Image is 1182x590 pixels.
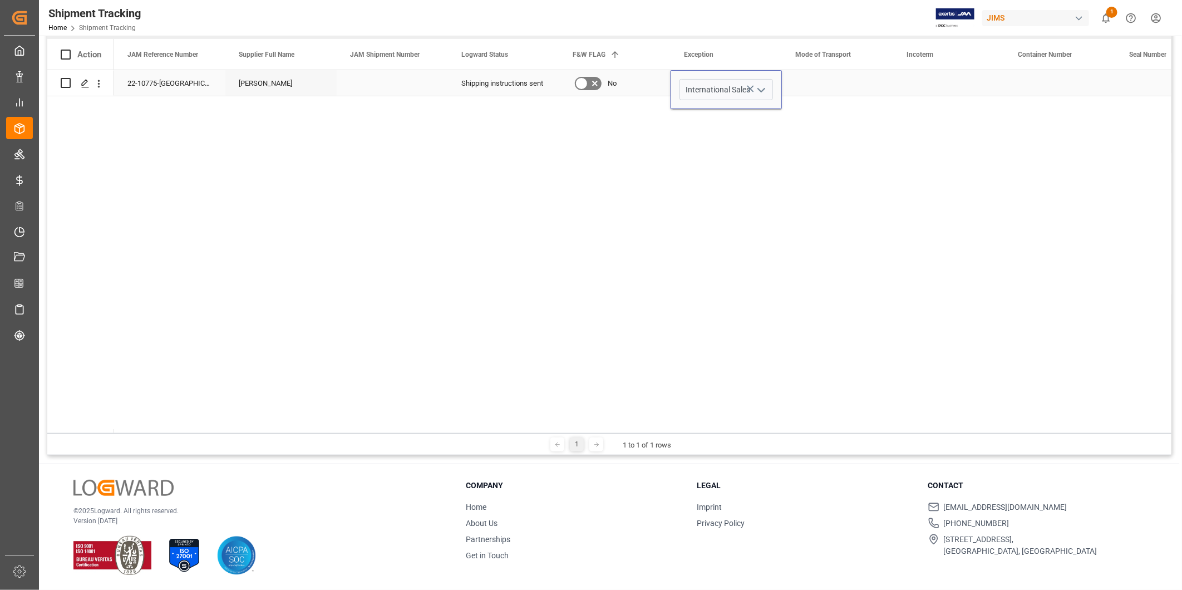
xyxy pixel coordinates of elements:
[461,71,546,96] div: Shipping instructions sent
[928,480,1145,491] h3: Contact
[982,10,1089,26] div: JIMS
[697,503,722,512] a: Imprint
[608,71,617,96] span: No
[907,51,933,58] span: Incoterm
[225,70,337,96] div: [PERSON_NAME]
[48,5,141,22] div: Shipment Tracking
[73,536,151,575] img: ISO 9001 & ISO 14001 Certification
[466,551,509,560] a: Get in Touch
[936,8,974,28] img: Exertis%20JAM%20-%20Email%20Logo.jpg_1722504956.jpg
[623,440,671,451] div: 1 to 1 of 1 rows
[1106,7,1117,18] span: 1
[165,536,204,575] img: ISO 27001 Certification
[73,516,438,526] p: Version [DATE]
[795,51,851,58] span: Mode of Transport
[1119,6,1144,31] button: Help Center
[466,535,510,544] a: Partnerships
[48,24,67,32] a: Home
[570,437,584,451] div: 1
[114,70,225,96] div: 22-10775-[GEOGRAPHIC_DATA]
[466,519,498,528] a: About Us
[466,503,486,512] a: Home
[573,51,605,58] span: F&W FLAG
[47,70,114,96] div: Press SPACE to select this row.
[461,51,508,58] span: Logward Status
[73,506,438,516] p: © 2025 Logward. All rights reserved.
[752,81,769,99] button: open menu
[1129,51,1166,58] span: Seal Number
[697,480,914,491] h3: Legal
[982,7,1094,28] button: JIMS
[684,51,713,58] span: Exception
[350,51,420,58] span: JAM Shipment Number
[679,79,773,100] input: Type to search/select
[944,501,1067,513] span: [EMAIL_ADDRESS][DOMAIN_NAME]
[1094,6,1119,31] button: show 1 new notifications
[73,480,174,496] img: Logward Logo
[697,519,745,528] a: Privacy Policy
[127,51,198,58] span: JAM Reference Number
[239,51,294,58] span: Supplier Full Name
[77,50,101,60] div: Action
[944,534,1097,557] span: [STREET_ADDRESS], [GEOGRAPHIC_DATA], [GEOGRAPHIC_DATA]
[944,518,1009,529] span: [PHONE_NUMBER]
[466,480,683,491] h3: Company
[217,536,256,575] img: AICPA SOC
[1018,51,1072,58] span: Container Number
